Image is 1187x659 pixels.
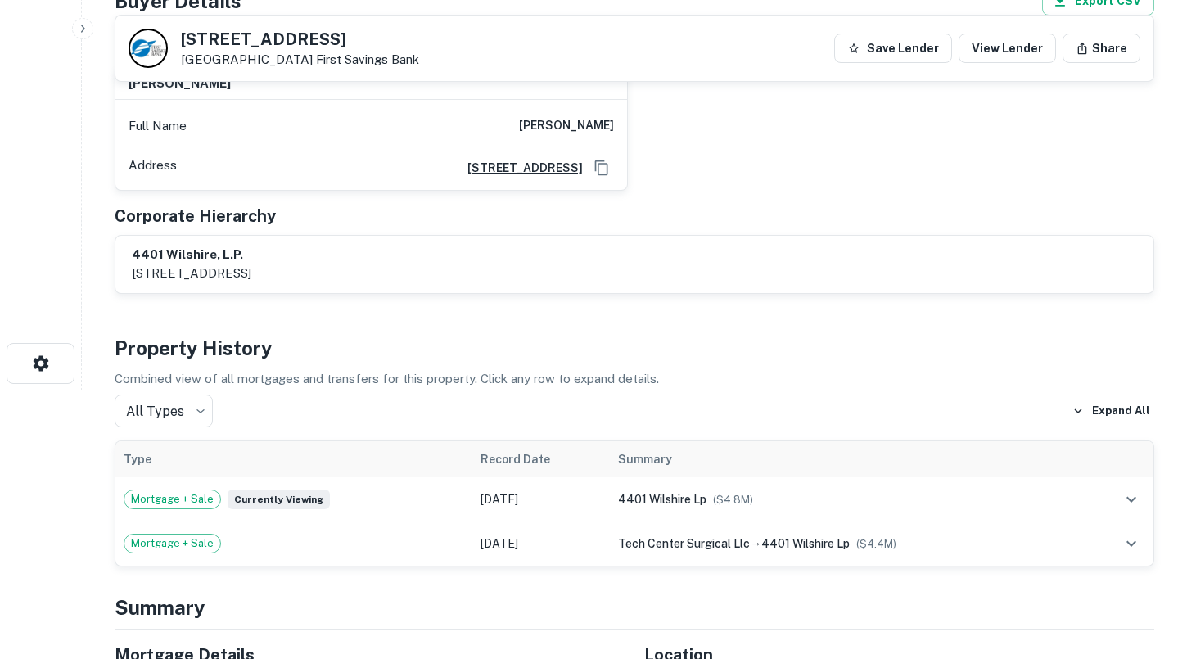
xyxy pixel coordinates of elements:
h5: Corporate Hierarchy [115,204,276,228]
td: [DATE] [472,521,610,566]
span: 4401 wilshire lp [761,537,850,550]
span: tech center surgical llc [618,537,750,550]
td: [DATE] [472,477,610,521]
span: ($ 4.8M ) [713,494,753,506]
span: Currently viewing [228,490,330,509]
button: Copy Address [589,156,614,180]
a: First Savings Bank [316,52,419,66]
h4: Property History [115,333,1154,363]
span: ($ 4.4M ) [856,538,896,550]
div: → [618,535,1074,553]
th: Record Date [472,441,610,477]
a: View Lender [959,34,1056,63]
h6: [PERSON_NAME] [129,74,231,93]
h6: 4401 wilshire, l.p. [132,246,251,264]
span: Mortgage + Sale [124,535,220,552]
iframe: Chat Widget [1105,528,1187,607]
th: Type [115,441,472,477]
h4: Summary [115,593,1154,622]
p: Address [129,156,177,180]
button: expand row [1117,485,1145,513]
h6: [PERSON_NAME] [519,116,614,136]
a: [STREET_ADDRESS] [454,159,583,177]
button: Share [1063,34,1140,63]
h5: [STREET_ADDRESS] [181,31,419,47]
button: Save Lender [834,34,952,63]
span: Mortgage + Sale [124,491,220,508]
button: Expand All [1068,399,1154,423]
span: 4401 wilshire lp [618,493,706,506]
p: [STREET_ADDRESS] [132,264,251,283]
th: Summary [610,441,1082,477]
div: All Types [115,395,213,427]
p: Combined view of all mortgages and transfers for this property. Click any row to expand details. [115,369,1154,389]
p: Full Name [129,116,187,136]
p: [GEOGRAPHIC_DATA] [181,52,419,67]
